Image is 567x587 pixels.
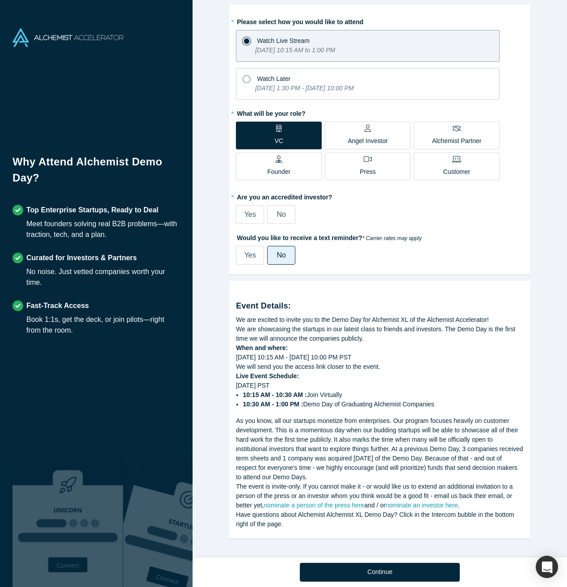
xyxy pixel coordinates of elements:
[348,136,388,146] p: Angel Investor
[236,344,288,351] strong: When and where:
[360,167,376,177] p: Press
[432,136,481,146] p: Alchemist Partner
[443,167,470,177] p: Customer
[13,28,123,47] img: Alchemist Accelerator Logo
[277,251,286,259] span: No
[274,136,283,146] p: VC
[243,391,307,398] strong: 10:15 AM - 10:30 AM :
[267,167,290,177] p: Founder
[236,362,524,372] div: We will send you the access link closer to the event.
[243,390,524,400] li: Join Virtually
[236,315,524,325] div: We are excited to invite you to the Demo Day for Alchemist XL of the Alchemist Accelerator!
[26,266,180,288] div: No noise. Just vetted companies worth your time.
[26,206,159,214] strong: Top Enterprise Startups, Ready to Deal
[236,510,524,529] div: Have questions about Alchemist Alchemist XL Demo Day? Click in the Intercom bubble in the bottom ...
[13,154,180,192] h1: Why Attend Alchemist Demo Day?
[255,84,353,92] i: [DATE] 1:30 PM - [DATE] 10:00 PM
[264,502,364,509] a: nominate a person of the press here
[236,482,524,510] div: The event is invite-only. If you cannot make it - or would like us to extend an additional invita...
[26,314,180,336] div: Book 1:1s, get the deck, or join pilots—right from the room.
[236,301,291,310] strong: Event Details:
[277,211,286,218] span: No
[236,325,524,343] div: We are showcasing the startups in our latest class to friends and investors. The Demo Day is the ...
[243,400,524,409] li: Demo Day of Graduating Alchemist Companies
[362,235,422,241] em: * Carrier rates may apply
[236,106,524,118] label: What will be your role?
[244,211,256,218] span: Yes
[243,401,303,408] strong: 10:30 AM - 1:00 PM :
[236,190,524,202] label: Are you an accredited investor?
[26,254,137,262] strong: Curated for Investors & Partners
[13,455,123,587] img: Robust Technologies
[26,302,89,309] strong: Fast-Track Access
[123,455,234,587] img: Prism AI
[236,372,299,380] strong: Live Event Schedule:
[236,416,524,482] div: As you know, all our startups monetize from enterprises. Our program focuses heavily on customer ...
[26,219,180,240] div: Meet founders solving real B2B problems—with traction, tech, and a plan.
[257,75,290,82] span: Watch Later
[236,353,524,362] div: [DATE] 10:15 AM - [DATE] 10:00 PM PST
[257,37,310,44] span: Watch Live Stream
[236,381,524,409] div: [DATE] PST
[244,251,256,259] span: Yes
[236,14,524,27] label: Please select how you would like to attend
[255,46,335,54] i: [DATE] 10:15 AM to 1:00 PM
[300,563,460,582] button: Continue
[236,230,524,243] label: Would you like to receive a text reminder?
[386,502,458,509] a: nominate an investor here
